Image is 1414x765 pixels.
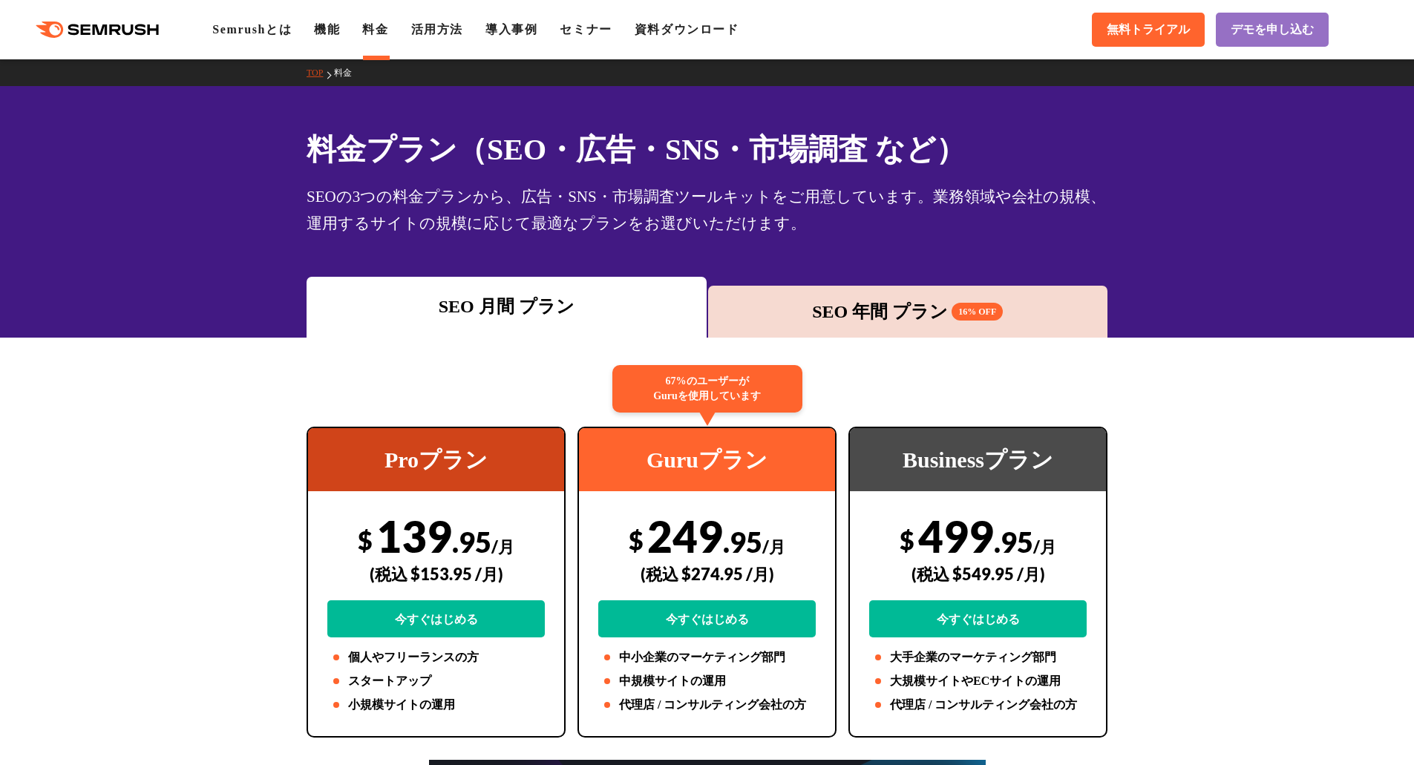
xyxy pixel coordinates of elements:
a: TOP [307,68,334,78]
a: 無料トライアル [1092,13,1205,47]
a: 料金 [334,68,363,78]
li: スタートアップ [327,672,545,690]
div: (税込 $549.95 /月) [869,548,1087,600]
div: 499 [869,510,1087,637]
span: $ [629,525,644,555]
span: $ [358,525,373,555]
a: 機能 [314,23,340,36]
div: SEOの3つの料金プランから、広告・SNS・市場調査ツールキットをご用意しています。業務領域や会社の規模、運用するサイトの規模に応じて最適なプランをお選びいただけます。 [307,183,1107,237]
span: .95 [994,525,1033,559]
span: .95 [723,525,762,559]
a: 料金 [362,23,388,36]
span: デモを申し込む [1231,22,1314,38]
div: 67%のユーザーが Guruを使用しています [612,365,802,413]
li: 中規模サイトの運用 [598,672,816,690]
div: (税込 $153.95 /月) [327,548,545,600]
a: 今すぐはじめる [598,600,816,637]
a: Semrushとは [212,23,292,36]
div: SEO 月間 プラン [314,293,699,320]
div: Businessプラン [850,428,1106,491]
a: 導入事例 [485,23,537,36]
div: 139 [327,510,545,637]
div: Proプラン [308,428,564,491]
a: 今すぐはじめる [869,600,1087,637]
span: 無料トライアル [1107,22,1190,38]
span: 16% OFF [952,303,1003,321]
h1: 料金プラン（SEO・広告・SNS・市場調査 など） [307,128,1107,171]
span: /月 [762,536,785,556]
span: /月 [491,536,514,556]
li: 中小企業のマーケティング部門 [598,649,816,666]
div: 249 [598,510,816,637]
li: 個人やフリーランスの方 [327,649,545,666]
li: 小規模サイトの運用 [327,696,545,714]
li: 大手企業のマーケティング部門 [869,649,1087,666]
li: 大規模サイトやECサイトの運用 [869,672,1087,690]
a: 資料ダウンロード [635,23,739,36]
div: SEO 年間 プラン [716,298,1101,325]
a: デモを申し込む [1216,13,1329,47]
span: /月 [1033,536,1056,556]
li: 代理店 / コンサルティング会社の方 [869,696,1087,714]
div: Guruプラン [579,428,835,491]
a: セミナー [560,23,612,36]
div: (税込 $274.95 /月) [598,548,816,600]
span: .95 [452,525,491,559]
a: 今すぐはじめる [327,600,545,637]
span: $ [900,525,914,555]
a: 活用方法 [411,23,463,36]
li: 代理店 / コンサルティング会社の方 [598,696,816,714]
